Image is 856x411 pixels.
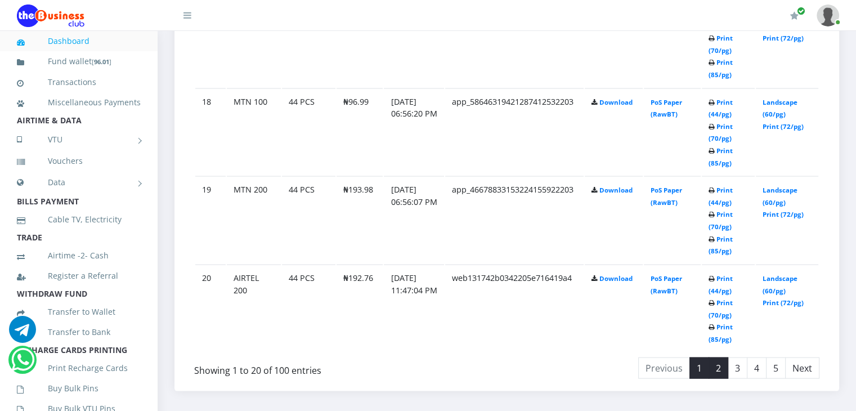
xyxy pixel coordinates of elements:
a: Next [785,358,819,379]
a: Print (70/pg) [709,122,733,143]
a: Print (85/pg) [709,235,733,256]
td: ₦192.76 [337,265,383,352]
td: 20 [195,265,226,352]
td: AIRTEL 200 [227,265,281,352]
a: Airtime -2- Cash [17,243,141,269]
a: Print (72/pg) [763,298,804,307]
td: ₦96.99 [337,88,383,176]
a: 3 [728,358,747,379]
td: 44 PCS [282,176,335,263]
td: MTN 200 [227,176,281,263]
td: 44 PCS [282,88,335,176]
a: Chat for support [9,324,36,343]
td: [DATE] 11:47:04 PM [384,265,444,352]
a: Print (72/pg) [763,122,804,131]
a: Transactions [17,69,141,95]
a: 4 [747,358,767,379]
a: 2 [709,358,728,379]
a: Print (44/pg) [709,98,733,119]
small: [ ] [92,57,111,66]
a: Landscape (60/pg) [763,98,797,119]
a: Vouchers [17,148,141,174]
a: Print Recharge Cards [17,355,141,381]
a: Print (70/pg) [709,298,733,319]
a: Download [599,186,633,194]
a: 5 [766,358,786,379]
a: Print (44/pg) [709,186,733,207]
td: MTN 100 [227,88,281,176]
td: [DATE] 06:56:07 PM [384,176,444,263]
a: Dashboard [17,28,141,54]
a: Transfer to Wallet [17,299,141,325]
td: [DATE] 06:56:20 PM [384,88,444,176]
a: Data [17,168,141,196]
a: Transfer to Bank [17,319,141,345]
a: PoS Paper (RawBT) [651,98,682,119]
td: 18 [195,88,226,176]
a: Landscape (60/pg) [763,274,797,295]
a: Download [599,98,633,106]
div: Showing 1 to 20 of 100 entries [194,356,446,378]
img: User [817,5,839,26]
a: 1 [689,358,709,379]
a: PoS Paper (RawBT) [651,274,682,295]
img: Logo [17,5,84,27]
a: Buy Bulk Pins [17,376,141,401]
a: PoS Paper (RawBT) [651,186,682,207]
a: Miscellaneous Payments [17,90,141,115]
td: web131742b0342205e716419a4 [445,265,584,352]
a: Chat for support [11,355,34,373]
a: Print (70/pg) [709,210,733,231]
td: 19 [195,176,226,263]
span: Renew/Upgrade Subscription [797,7,805,15]
a: Cable TV, Electricity [17,207,141,233]
td: ₦193.98 [337,176,383,263]
a: Print (85/pg) [709,146,733,167]
a: VTU [17,126,141,154]
td: 44 PCS [282,265,335,352]
a: Download [599,274,633,283]
td: app_58646319421287412532203 [445,88,584,176]
a: Print (70/pg) [709,34,733,55]
a: Fund wallet[96.01] [17,48,141,75]
a: Print (85/pg) [709,58,733,79]
i: Renew/Upgrade Subscription [790,11,799,20]
a: Print (72/pg) [763,210,804,218]
a: Print (44/pg) [709,274,733,295]
a: Register a Referral [17,263,141,289]
td: app_46678833153224155922203 [445,176,584,263]
a: Landscape (60/pg) [763,186,797,207]
a: Print (72/pg) [763,34,804,42]
b: 96.01 [94,57,109,66]
a: Print (85/pg) [709,323,733,343]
